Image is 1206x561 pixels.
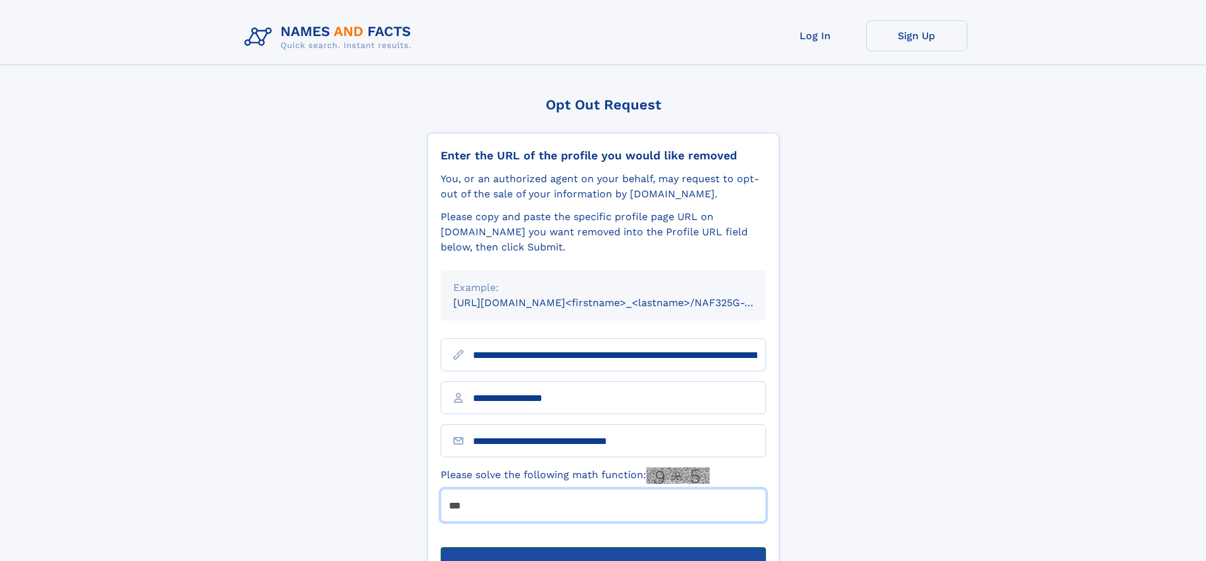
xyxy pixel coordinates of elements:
[765,20,866,51] a: Log In
[453,297,790,309] small: [URL][DOMAIN_NAME]<firstname>_<lastname>/NAF325G-xxxxxxxx
[441,149,766,163] div: Enter the URL of the profile you would like removed
[453,280,753,295] div: Example:
[427,97,779,113] div: Opt Out Request
[441,209,766,255] div: Please copy and paste the specific profile page URL on [DOMAIN_NAME] you want removed into the Pr...
[441,171,766,202] div: You, or an authorized agent on your behalf, may request to opt-out of the sale of your informatio...
[866,20,967,51] a: Sign Up
[239,20,422,54] img: Logo Names and Facts
[441,467,710,484] label: Please solve the following math function:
